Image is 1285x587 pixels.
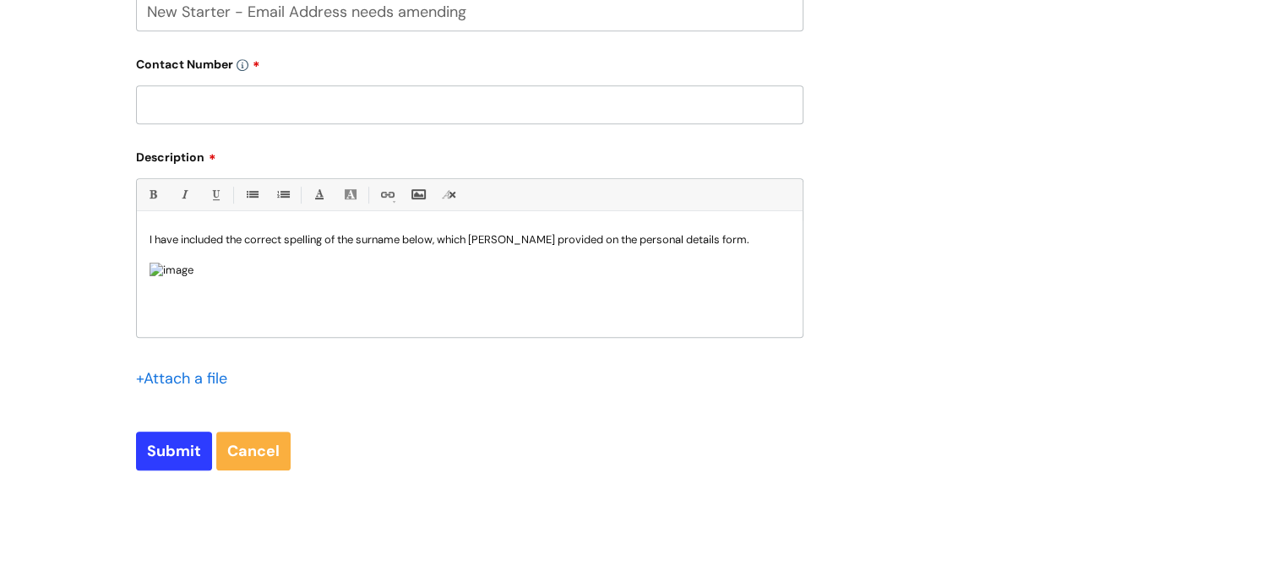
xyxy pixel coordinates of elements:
a: Cancel [216,432,291,470]
p: I have included the correct spelling of the surname below, which [PERSON_NAME] provided on the pe... [150,232,790,247]
a: Back Color [340,184,361,205]
a: Underline(Ctrl-U) [204,184,226,205]
img: image [150,263,193,278]
a: Italic (Ctrl-I) [173,184,194,205]
a: Remove formatting (Ctrl-\) [438,184,460,205]
label: Description [136,144,803,165]
img: info-icon.svg [237,59,248,71]
a: Bold (Ctrl-B) [142,184,163,205]
a: Link [376,184,397,205]
a: Font Color [308,184,329,205]
a: • Unordered List (Ctrl-Shift-7) [241,184,262,205]
span: + [136,368,144,389]
label: Contact Number [136,52,803,72]
a: Insert Image... [407,184,428,205]
div: Attach a file [136,365,237,392]
input: Submit [136,432,212,470]
a: 1. Ordered List (Ctrl-Shift-8) [272,184,293,205]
